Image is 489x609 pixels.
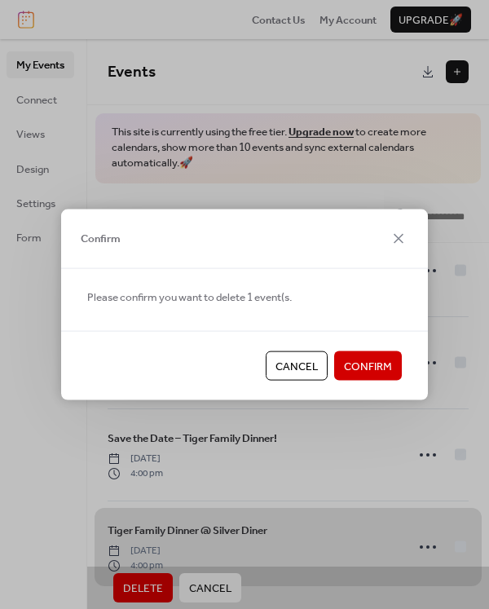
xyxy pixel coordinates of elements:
[81,231,121,247] span: Confirm
[266,351,328,381] button: Cancel
[275,359,318,375] span: Cancel
[334,351,402,381] button: Confirm
[344,359,392,375] span: Confirm
[87,289,292,305] span: Please confirm you want to delete 1 event(s.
